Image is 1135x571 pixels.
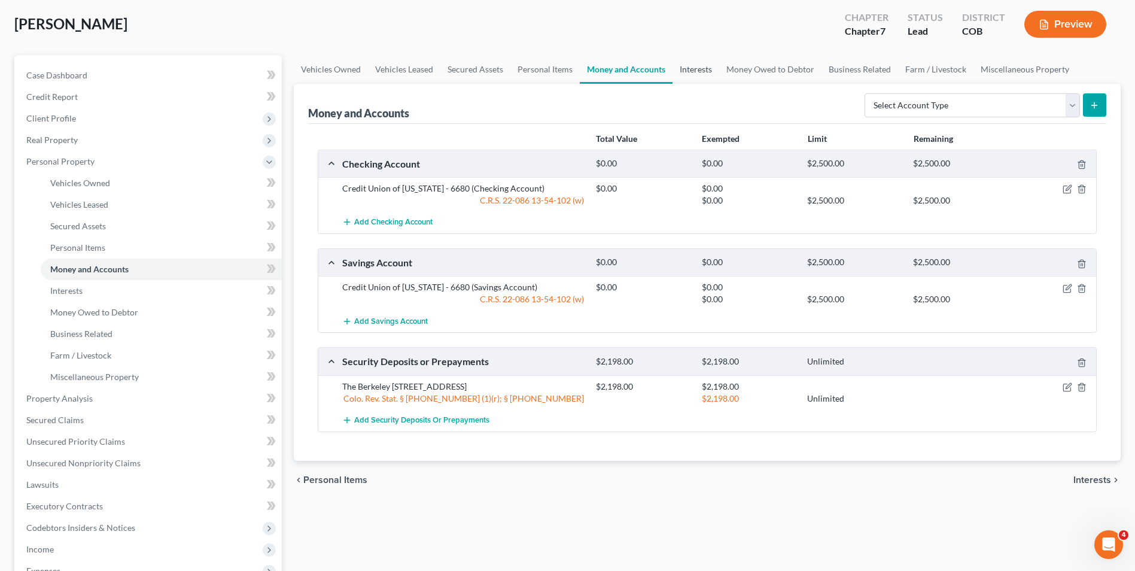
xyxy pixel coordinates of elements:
[294,475,367,485] button: chevron_left Personal Items
[50,242,105,253] span: Personal Items
[26,415,84,425] span: Secured Claims
[801,158,907,169] div: $2,500.00
[50,285,83,296] span: Interests
[336,381,590,393] div: The Berkeley [STREET_ADDRESS]
[50,350,111,360] span: Farm / Livestock
[336,393,590,405] div: Colo. Rev. Stat. § [PHONE_NUMBER] (1)(r); § [PHONE_NUMBER]
[17,431,282,452] a: Unsecured Priority Claims
[962,25,1005,38] div: COB
[1111,475,1121,485] i: chevron_right
[41,259,282,280] a: Money and Accounts
[26,523,135,533] span: Codebtors Insiders & Notices
[845,11,888,25] div: Chapter
[50,178,110,188] span: Vehicles Owned
[908,25,943,38] div: Lead
[801,356,907,367] div: Unlimited
[808,133,827,144] strong: Limit
[368,55,440,84] a: Vehicles Leased
[702,133,740,144] strong: Exempted
[696,281,802,293] div: $0.00
[294,55,368,84] a: Vehicles Owned
[41,366,282,388] a: Miscellaneous Property
[26,436,125,447] span: Unsecured Priority Claims
[17,409,282,431] a: Secured Claims
[41,215,282,237] a: Secured Assets
[308,106,409,120] div: Money and Accounts
[26,501,103,511] span: Executory Contracts
[354,415,489,425] span: Add Security Deposits or Prepayments
[801,257,907,268] div: $2,500.00
[26,113,76,123] span: Client Profile
[26,92,78,102] span: Credit Report
[26,70,87,80] span: Case Dashboard
[41,323,282,345] a: Business Related
[962,11,1005,25] div: District
[907,257,1013,268] div: $2,500.00
[41,237,282,259] a: Personal Items
[1073,475,1121,485] button: Interests chevron_right
[26,393,93,403] span: Property Analysis
[342,310,428,332] button: Add Savings Account
[17,388,282,409] a: Property Analysis
[17,65,282,86] a: Case Dashboard
[596,133,637,144] strong: Total Value
[354,218,433,227] span: Add Checking Account
[26,458,141,468] span: Unsecured Nonpriority Claims
[908,11,943,25] div: Status
[696,293,802,305] div: $0.00
[696,381,802,393] div: $2,198.00
[336,293,590,305] div: C.R.S. 22-086 13-54-102 (w)
[914,133,953,144] strong: Remaining
[590,183,696,195] div: $0.00
[336,281,590,293] div: Credit Union of [US_STATE] - 6680 (Savings Account)
[1073,475,1111,485] span: Interests
[801,293,907,305] div: $2,500.00
[41,172,282,194] a: Vehicles Owned
[336,195,590,206] div: C.R.S. 22-086 13-54-102 (w)
[17,452,282,474] a: Unsecured Nonpriority Claims
[17,496,282,517] a: Executory Contracts
[880,25,886,37] span: 7
[50,329,112,339] span: Business Related
[590,381,696,393] div: $2,198.00
[590,257,696,268] div: $0.00
[590,356,696,367] div: $2,198.00
[696,257,802,268] div: $0.00
[342,211,433,233] button: Add Checking Account
[696,393,802,405] div: $2,198.00
[336,355,590,367] div: Security Deposits or Prepayments
[907,158,1013,169] div: $2,500.00
[14,15,127,32] span: [PERSON_NAME]
[590,281,696,293] div: $0.00
[821,55,898,84] a: Business Related
[26,544,54,554] span: Income
[50,264,129,274] span: Money and Accounts
[336,157,590,170] div: Checking Account
[440,55,510,84] a: Secured Assets
[303,475,367,485] span: Personal Items
[898,55,973,84] a: Farm / Livestock
[342,409,489,432] button: Add Security Deposits or Prepayments
[1024,11,1106,38] button: Preview
[41,345,282,366] a: Farm / Livestock
[590,158,696,169] div: $0.00
[580,55,673,84] a: Money and Accounts
[1119,530,1128,540] span: 4
[26,156,95,166] span: Personal Property
[26,135,78,145] span: Real Property
[50,199,108,209] span: Vehicles Leased
[801,195,907,206] div: $2,500.00
[41,194,282,215] a: Vehicles Leased
[336,256,590,269] div: Savings Account
[696,356,802,367] div: $2,198.00
[41,280,282,302] a: Interests
[907,293,1013,305] div: $2,500.00
[1094,530,1123,559] iframe: Intercom live chat
[719,55,821,84] a: Money Owed to Debtor
[50,372,139,382] span: Miscellaneous Property
[336,183,590,195] div: Credit Union of [US_STATE] - 6680 (Checking Account)
[696,158,802,169] div: $0.00
[801,393,907,405] div: Unlimited
[26,479,59,490] span: Lawsuits
[354,317,428,326] span: Add Savings Account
